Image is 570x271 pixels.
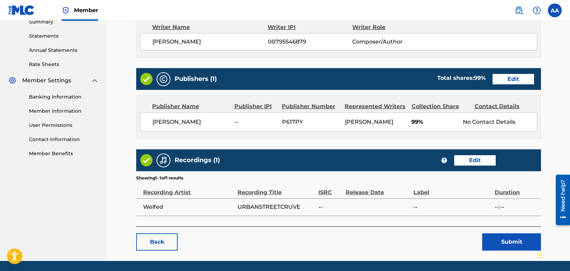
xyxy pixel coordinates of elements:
[136,175,183,181] p: Showing 1 - 1 of 1 results
[29,61,99,68] a: Rate Sheets
[474,75,486,81] span: 99 %
[140,73,152,85] img: Valid
[352,38,429,46] span: Composer/Author
[175,156,220,164] h5: Recordings (1)
[318,181,342,197] div: ISRC
[152,102,229,111] div: Publisher Name
[237,203,315,211] span: URBANSTREETCRUVE
[475,102,532,111] div: Contact Details
[530,3,544,17] div: Help
[441,158,447,163] span: ?
[413,203,491,211] span: --
[159,75,168,83] img: Publishers
[512,3,526,17] a: Public Search
[268,23,352,31] div: Writer IPI
[159,156,168,165] img: Recordings
[152,38,268,46] span: [PERSON_NAME]
[91,76,99,85] img: expand
[22,76,71,85] span: Member Settings
[140,154,152,166] img: Valid
[412,102,469,111] div: Collection Share
[62,6,70,15] img: Top Rightsholder
[495,181,538,197] div: Duration
[482,233,541,251] button: Submit
[29,32,99,40] a: Statements
[346,181,410,197] div: Release Date
[234,118,277,126] span: --
[234,102,277,111] div: Publisher IPI
[8,5,35,15] img: MLC Logo
[237,181,315,197] div: Recording Title
[282,102,339,111] div: Publisher Number
[29,136,99,143] a: Contact Information
[29,18,99,26] a: Summary
[495,203,538,211] span: --:--
[454,155,496,166] a: Edit
[268,38,353,46] span: 00795546879
[538,245,542,265] div: Drag
[318,203,342,211] span: --
[463,118,537,126] div: No Contact Details
[493,74,534,84] a: Edit
[29,122,99,129] a: User Permissions
[345,119,393,125] span: [PERSON_NAME]
[411,118,457,126] span: 99%
[29,93,99,101] a: Banking Information
[533,6,541,15] img: help
[29,150,99,157] a: Member Benefits
[74,6,98,14] span: Member
[29,47,99,54] a: Annual Statements
[282,118,340,126] span: P617PY
[29,108,99,115] a: Member Information
[8,76,17,85] img: Member Settings
[152,118,229,126] span: [PERSON_NAME]
[136,233,178,251] a: Back
[345,102,406,111] div: Represented Writers
[152,23,268,31] div: Writer Name
[143,181,234,197] div: Recording Artist
[535,238,570,271] iframe: Chat Widget
[548,3,562,17] div: User Menu
[413,181,491,197] div: Label
[551,172,570,228] iframe: Resource Center
[143,203,234,211] span: Welfed
[352,23,429,31] div: Writer Role
[175,75,217,83] h5: Publishers (1)
[437,74,486,82] div: Total shares:
[515,6,523,15] img: search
